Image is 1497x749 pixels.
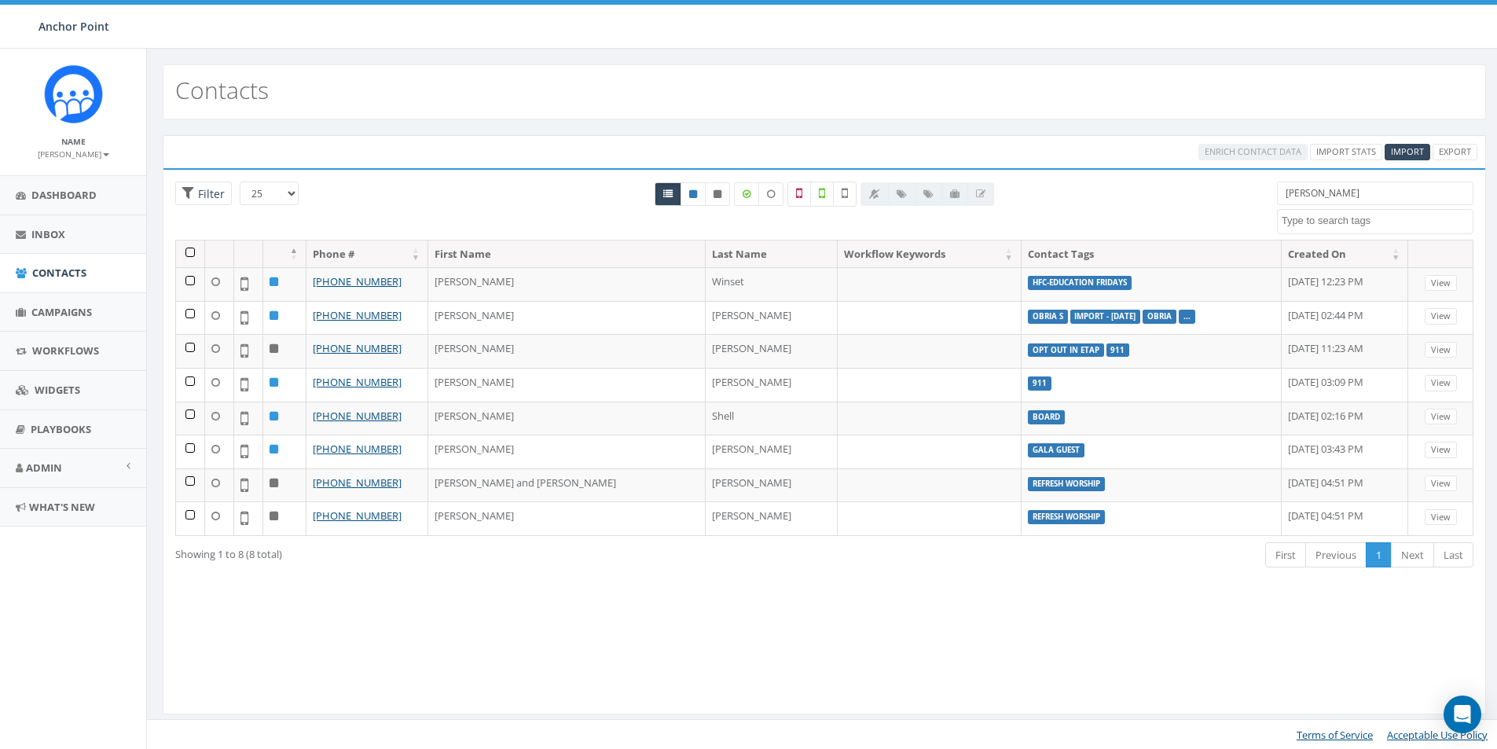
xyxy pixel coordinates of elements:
[428,501,706,535] td: [PERSON_NAME]
[833,182,857,207] label: Not Validated
[428,240,706,268] th: First Name
[1282,214,1473,228] textarea: Search
[758,182,783,206] label: Data not Enriched
[313,375,402,389] a: [PHONE_NUMBER]
[1106,343,1130,358] label: 911
[1028,410,1065,424] label: board
[706,435,838,468] td: [PERSON_NAME]
[1425,409,1457,425] a: View
[1183,311,1191,321] a: ...
[31,227,65,241] span: Inbox
[1028,510,1105,524] label: Refresh Worship
[1425,375,1457,391] a: View
[39,19,109,34] span: Anchor Point
[32,266,86,280] span: Contacts
[29,500,95,514] span: What's New
[1425,442,1457,458] a: View
[1282,468,1408,502] td: [DATE] 04:51 PM
[31,305,92,319] span: Campaigns
[706,334,838,368] td: [PERSON_NAME]
[32,343,99,358] span: Workflows
[1282,368,1408,402] td: [DATE] 03:09 PM
[428,435,706,468] td: [PERSON_NAME]
[706,267,838,301] td: Winset
[428,334,706,368] td: [PERSON_NAME]
[1444,696,1481,733] div: Open Intercom Messenger
[1391,145,1424,157] span: CSV files only
[1022,240,1282,268] th: Contact Tags
[313,274,402,288] a: [PHONE_NUMBER]
[1282,240,1408,268] th: Created On: activate to sort column ascending
[706,240,838,268] th: Last Name
[1282,402,1408,435] td: [DATE] 02:16 PM
[44,64,103,123] img: Rally_platform_Icon_1.png
[1028,310,1068,324] label: Obria S
[306,240,428,268] th: Phone #: activate to sort column ascending
[26,461,62,475] span: Admin
[655,182,681,206] a: All contacts
[194,186,225,201] span: Filter
[175,77,269,103] h2: Contacts
[1282,435,1408,468] td: [DATE] 03:43 PM
[706,402,838,435] td: Shell
[1297,728,1373,742] a: Terms of Service
[838,240,1022,268] th: Workflow Keywords: activate to sort column ascending
[428,402,706,435] td: [PERSON_NAME]
[1385,144,1430,160] a: Import
[705,182,730,206] a: Opted Out
[38,149,109,160] small: [PERSON_NAME]
[1277,182,1473,205] input: Type to search
[313,409,402,423] a: [PHONE_NUMBER]
[35,383,80,397] span: Widgets
[31,422,91,436] span: Playbooks
[1391,145,1424,157] span: Import
[313,341,402,355] a: [PHONE_NUMBER]
[689,189,697,199] i: This phone number is subscribed and will receive texts.
[1282,501,1408,535] td: [DATE] 04:51 PM
[1282,301,1408,335] td: [DATE] 02:44 PM
[1070,310,1141,324] label: Import - [DATE]
[734,182,759,206] label: Data Enriched
[1425,342,1457,358] a: View
[428,301,706,335] td: [PERSON_NAME]
[61,136,86,147] small: Name
[1028,376,1051,391] label: 911
[714,189,721,199] i: This phone number is unsubscribed and has opted-out of all texts.
[1282,267,1408,301] td: [DATE] 12:23 PM
[1425,509,1457,526] a: View
[1028,343,1104,358] label: Opt Out in eTap
[1143,310,1176,324] label: Obria
[810,182,834,207] label: Validated
[428,468,706,502] td: [PERSON_NAME] and [PERSON_NAME]
[313,308,402,322] a: [PHONE_NUMBER]
[1310,144,1382,160] a: Import Stats
[428,368,706,402] td: [PERSON_NAME]
[1282,334,1408,368] td: [DATE] 11:23 AM
[175,541,703,562] div: Showing 1 to 8 (8 total)
[1265,542,1306,568] a: First
[1391,542,1434,568] a: Next
[313,509,402,523] a: [PHONE_NUMBER]
[1028,443,1084,457] label: Gala Guest
[706,468,838,502] td: [PERSON_NAME]
[1433,144,1477,160] a: Export
[1028,477,1105,491] label: Refresh Worship
[706,301,838,335] td: [PERSON_NAME]
[313,442,402,456] a: [PHONE_NUMBER]
[681,182,706,206] a: Active
[706,501,838,535] td: [PERSON_NAME]
[1028,276,1132,290] label: HFC-Education Fridays
[787,182,811,207] label: Not a Mobile
[1433,542,1473,568] a: Last
[31,188,97,202] span: Dashboard
[1425,475,1457,492] a: View
[1305,542,1367,568] a: Previous
[1425,308,1457,325] a: View
[175,182,232,206] span: Advance Filter
[1425,275,1457,292] a: View
[706,368,838,402] td: [PERSON_NAME]
[313,475,402,490] a: [PHONE_NUMBER]
[428,267,706,301] td: [PERSON_NAME]
[38,146,109,160] a: [PERSON_NAME]
[1387,728,1488,742] a: Acceptable Use Policy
